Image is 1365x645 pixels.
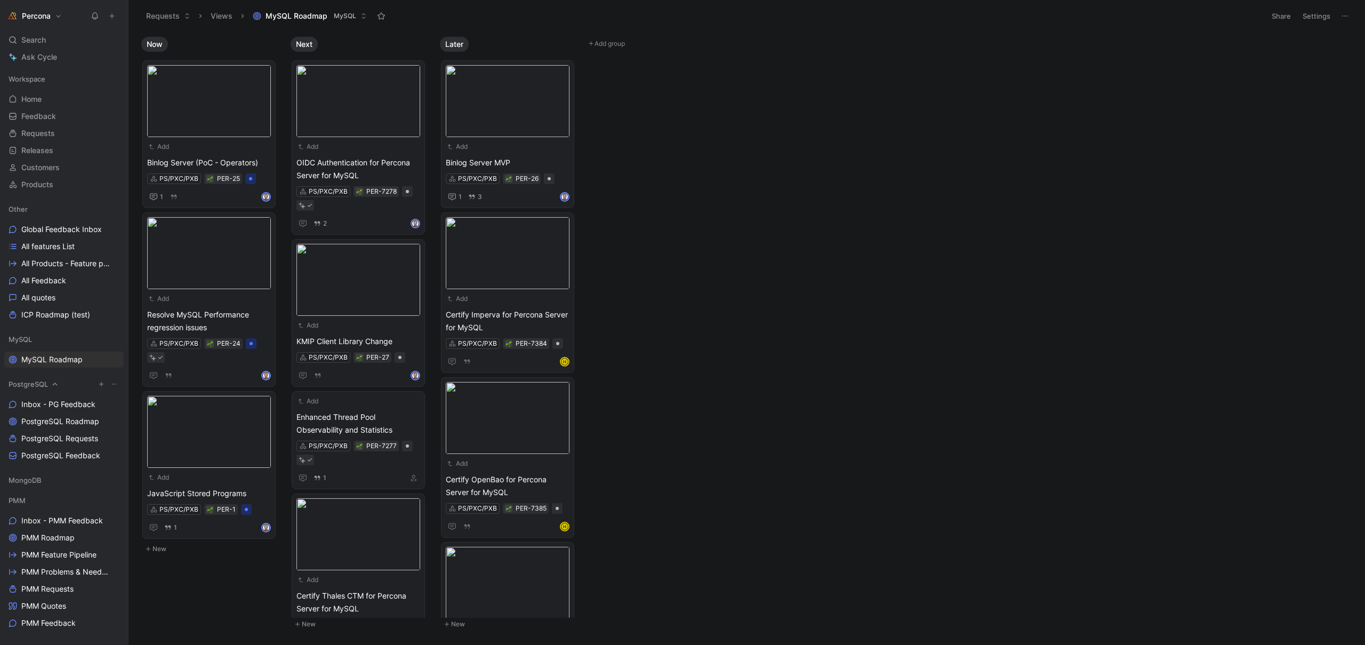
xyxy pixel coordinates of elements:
span: PMM Roadmap [21,532,75,543]
span: 1 [174,524,177,531]
span: MySQL [9,334,32,345]
div: PMMInbox - PMM FeedbackPMM RoadmapPMM Feature PipelinePMM Problems & Needs (WIP)PMM RequestsPMM Q... [4,492,124,631]
img: 🌱 [505,176,512,182]
div: PS/PXC/PXB [159,504,198,515]
span: MySQL Roadmap [266,11,327,21]
button: Later [440,37,469,52]
div: PER-1 [217,504,236,515]
span: Requests [21,128,55,139]
span: All quotes [21,292,55,303]
img: ae78dd2b-6624-4971-9b0f-63e89102a08e.png [147,217,271,289]
div: H [561,358,568,365]
button: 🌱 [505,175,512,182]
a: AddCertify OpenBao for Percona Server for MySQLPS/PXC/PXBH [441,377,574,538]
div: Workspace [4,71,124,87]
div: PS/PXC/PXB [309,441,348,451]
span: JavaScript Stored Programs [147,487,271,500]
img: 🌱 [207,176,213,182]
button: Add [296,320,320,331]
button: Add group [585,37,729,50]
button: Add [147,472,171,483]
span: MySQL [334,11,356,21]
button: 1 [446,190,464,203]
div: MySQL [4,331,124,347]
button: PerconaPercona [4,9,65,23]
button: New [291,618,431,631]
div: H [561,523,568,530]
div: Search [4,32,124,48]
span: All Feedback [21,275,66,286]
img: e6566fd7-9a04-4509-9cfd-528cf8b87519.png [296,498,420,570]
a: PMM Requests [4,581,124,597]
a: PostgreSQL Roadmap [4,413,124,429]
img: 06bcc761-7073-4e11-8374-6e7649cbc8bb.png [147,396,271,468]
button: New [141,543,282,555]
span: PostgreSQL Requests [21,433,98,444]
span: Resolve MySQL Performance regression issues [147,308,271,334]
button: 1 [162,522,179,533]
a: Feedback [4,108,124,124]
a: Products [4,177,124,193]
div: PS/PXC/PXB [159,173,198,184]
button: Add [147,141,171,152]
div: Other [4,201,124,217]
span: All Products - Feature pipeline [21,258,110,269]
div: PS/PXC/PXB [159,338,198,349]
button: 🌱 [356,442,363,450]
span: Customers [21,162,60,173]
div: PER-27 [366,352,389,363]
div: PER-7277 [366,441,397,451]
button: Requests [141,8,195,24]
span: PMM [9,495,26,506]
div: PS/PXC/PXB [458,173,497,184]
div: PER-26 [516,173,539,184]
a: AddCertify Imperva for Percona Server for MySQLPS/PXC/PXBH [441,212,574,373]
img: avatar [262,372,270,379]
div: MySQLMySQL Roadmap [4,331,124,368]
img: 78480e72-6f6f-4a06-af53-962804fafdd7.png [446,217,569,289]
span: Feedback [21,111,56,122]
span: Later [445,39,463,50]
div: PS/PXC/PXB [309,352,348,363]
a: AddBinlog Server MVPPS/PXC/PXB13avatar [441,60,574,208]
button: Add [446,458,469,469]
button: 🌱 [206,340,214,347]
div: PS/PXC/PXB [458,338,497,349]
div: 🌱 [206,506,214,513]
span: PostgreSQL [9,379,48,389]
button: 🌱 [505,340,512,347]
button: 🌱 [206,175,214,182]
img: a1d538fb-01e1-4560-aa1d-a5d0c384245f.webp [296,244,420,316]
img: ac0e8aae-dda1-4ebc-a4cd-af4e2749d8ea.jpg [446,65,569,137]
img: 03ebdc09-7571-4581-822a-4655c737cd5f.webp [147,65,271,137]
a: Releases [4,142,124,158]
a: Requests [4,125,124,141]
a: PMM Feature Pipeline [4,547,124,563]
button: Add [296,396,320,407]
span: Global Feedback Inbox [21,224,102,235]
a: PMM Feedback [4,615,124,631]
div: MongoDB [4,472,124,491]
a: Ask Cycle [4,49,124,65]
img: avatar [262,524,270,531]
span: Search [21,34,46,46]
h1: Percona [22,11,51,21]
button: 1 [147,190,165,203]
span: Inbox - PMM Feedback [21,515,103,526]
span: Now [147,39,163,50]
div: NowNew [137,32,286,561]
button: MySQL RoadmapMySQL [248,8,372,24]
a: AddJavaScript Stored ProgramsPS/PXC/PXB1avatar [142,391,276,539]
span: Binlog Server MVP [446,156,569,169]
a: All Products - Feature pipeline [4,256,124,272]
span: Home [21,94,42,105]
span: All features List [21,241,75,252]
img: 🌱 [207,341,213,347]
button: 🌱 [356,188,363,195]
span: MongoDB [9,475,42,485]
div: NextNew [286,32,436,636]
div: 🌱 [505,505,512,512]
a: AddOIDC Authentication for Percona Server for MySQLPS/PXC/PXB2avatar [292,60,425,235]
a: PMM Problems & Needs (WIP) [4,564,124,580]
